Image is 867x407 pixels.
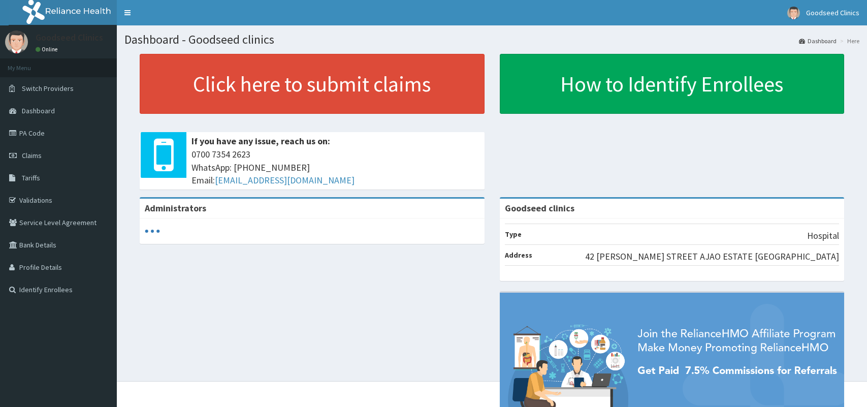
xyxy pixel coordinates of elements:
img: User Image [787,7,800,19]
b: Address [505,251,532,260]
svg: audio-loading [145,224,160,239]
h1: Dashboard - Goodseed clinics [124,33,859,46]
img: User Image [5,30,28,53]
span: Claims [22,151,42,160]
strong: Goodseed clinics [505,202,574,214]
a: Online [36,46,60,53]
p: Goodseed Clinics [36,33,103,42]
b: Type [505,230,522,239]
a: How to Identify Enrollees [500,54,845,114]
p: Hospital [807,229,839,242]
li: Here [838,37,859,45]
a: [EMAIL_ADDRESS][DOMAIN_NAME] [215,174,355,186]
b: If you have any issue, reach us on: [191,135,330,147]
a: Dashboard [799,37,837,45]
a: Click here to submit claims [140,54,485,114]
b: Administrators [145,202,206,214]
span: Tariffs [22,173,40,182]
span: Goodseed Clinics [806,8,859,17]
span: 0700 7354 2623 WhatsApp: [PHONE_NUMBER] Email: [191,148,479,187]
p: 42 [PERSON_NAME] STREET AJAO ESTATE [GEOGRAPHIC_DATA] [585,250,839,263]
span: Switch Providers [22,84,74,93]
span: Dashboard [22,106,55,115]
